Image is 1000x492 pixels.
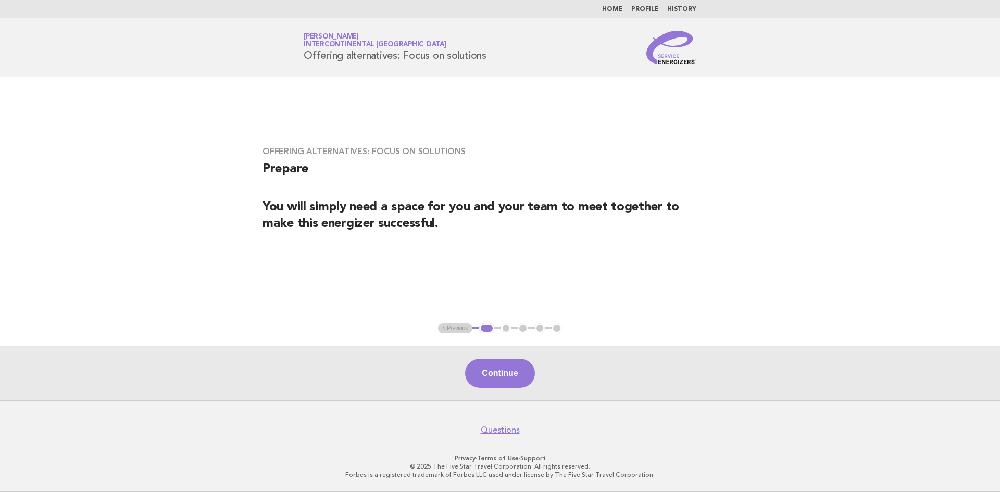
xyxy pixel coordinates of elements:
p: © 2025 The Five Star Travel Corporation. All rights reserved. [181,462,819,471]
h1: Offering alternatives: Focus on solutions [304,34,486,61]
button: 1 [479,323,494,334]
span: InterContinental [GEOGRAPHIC_DATA] [304,42,446,48]
a: History [667,6,696,12]
a: Privacy [455,455,476,462]
h3: Offering alternatives: Focus on solutions [262,146,737,157]
img: Service Energizers [646,31,696,64]
a: [PERSON_NAME]InterContinental [GEOGRAPHIC_DATA] [304,33,446,48]
button: Continue [465,359,534,388]
a: Support [520,455,546,462]
h2: You will simply need a space for you and your team to meet together to make this energizer succes... [262,199,737,241]
a: Profile [631,6,659,12]
p: Forbes is a registered trademark of Forbes LLC used under license by The Five Star Travel Corpora... [181,471,819,479]
a: Home [602,6,623,12]
a: Terms of Use [477,455,519,462]
p: · · [181,454,819,462]
h2: Prepare [262,161,737,186]
a: Questions [481,425,520,435]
